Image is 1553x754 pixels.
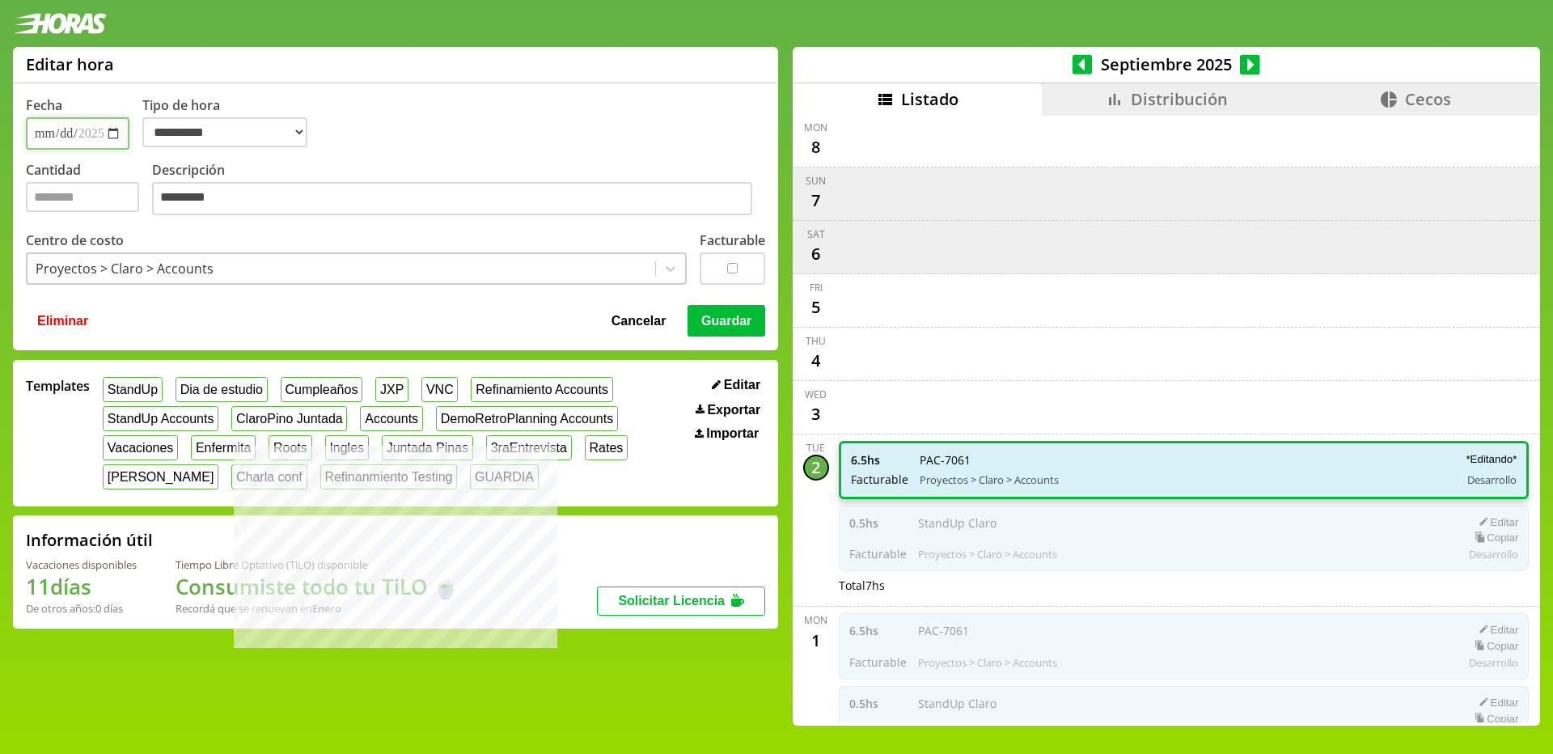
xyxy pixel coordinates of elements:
[1405,88,1451,110] span: Cecos
[707,403,760,417] span: Exportar
[36,260,214,277] div: Proyectos > Claro > Accounts
[103,435,178,460] button: Vacaciones
[26,557,137,572] div: Vacaciones disponibles
[1092,53,1240,75] span: Septiembre 2025
[152,161,765,220] label: Descripción
[470,464,539,489] button: GUARDIA
[691,402,765,418] button: Exportar
[26,529,153,551] h2: Información útil
[325,435,369,460] button: Ingles
[486,435,572,460] button: 3raEntrevista
[901,88,958,110] span: Listado
[804,121,827,134] div: Mon
[618,594,725,608] span: Solicitar Licencia
[806,441,825,455] div: Tue
[103,406,218,431] button: StandUp Accounts
[26,601,137,616] div: De otros años: 0 días
[191,435,256,460] button: Enfermita
[142,117,307,147] select: Tipo de hora
[281,377,362,402] button: Cumpleaños
[231,406,347,431] button: ClaroPino Juntada
[26,377,90,395] span: Templates
[360,406,422,431] button: Accounts
[152,182,752,216] textarea: Descripción
[706,426,759,441] span: Importar
[839,578,1530,593] div: Total 7 hs
[103,464,218,489] button: [PERSON_NAME]
[375,377,408,402] button: JXP
[471,377,612,402] button: Refinamiento Accounts
[806,334,826,348] div: Thu
[810,281,823,294] div: Fri
[707,377,765,393] button: Editar
[803,188,829,214] div: 7
[32,305,93,336] button: Eliminar
[382,435,473,460] button: Juntada Pinas
[803,455,829,481] div: 2
[26,231,124,249] label: Centro de costo
[26,96,62,114] label: Fecha
[103,377,163,402] button: StandUp
[807,227,825,241] div: Sat
[805,388,827,401] div: Wed
[724,378,760,392] span: Editar
[269,435,311,460] button: Roots
[176,601,459,616] div: Recordá que se renuevan en
[176,377,268,402] button: Dia de estudio
[1131,88,1228,110] span: Distribución
[804,613,827,627] div: Mon
[803,241,829,267] div: 6
[312,601,341,616] b: Enero
[597,587,765,616] button: Solicitar Licencia
[142,96,320,150] label: Tipo de hora
[26,161,152,220] label: Cantidad
[803,401,829,427] div: 3
[803,627,829,653] div: 1
[26,182,139,212] input: Cantidad
[320,464,458,489] button: Refinanmiento Testing
[803,348,829,374] div: 4
[436,406,618,431] button: DemoRetroPlanning Accounts
[176,572,459,601] h1: Consumiste todo tu TiLO 🍵
[700,231,765,249] label: Facturable
[803,134,829,160] div: 8
[421,377,458,402] button: VNC
[231,464,307,489] button: Charla conf
[13,13,107,34] img: logotipo
[26,572,137,601] h1: 11 días
[176,557,459,572] div: Tiempo Libre Optativo (TiLO) disponible
[26,53,114,75] h1: Editar hora
[688,305,765,336] button: Guardar
[793,116,1540,723] div: scrollable content
[585,435,628,460] button: Rates
[803,294,829,320] div: 5
[806,174,826,188] div: Sun
[607,305,671,336] button: Cancelar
